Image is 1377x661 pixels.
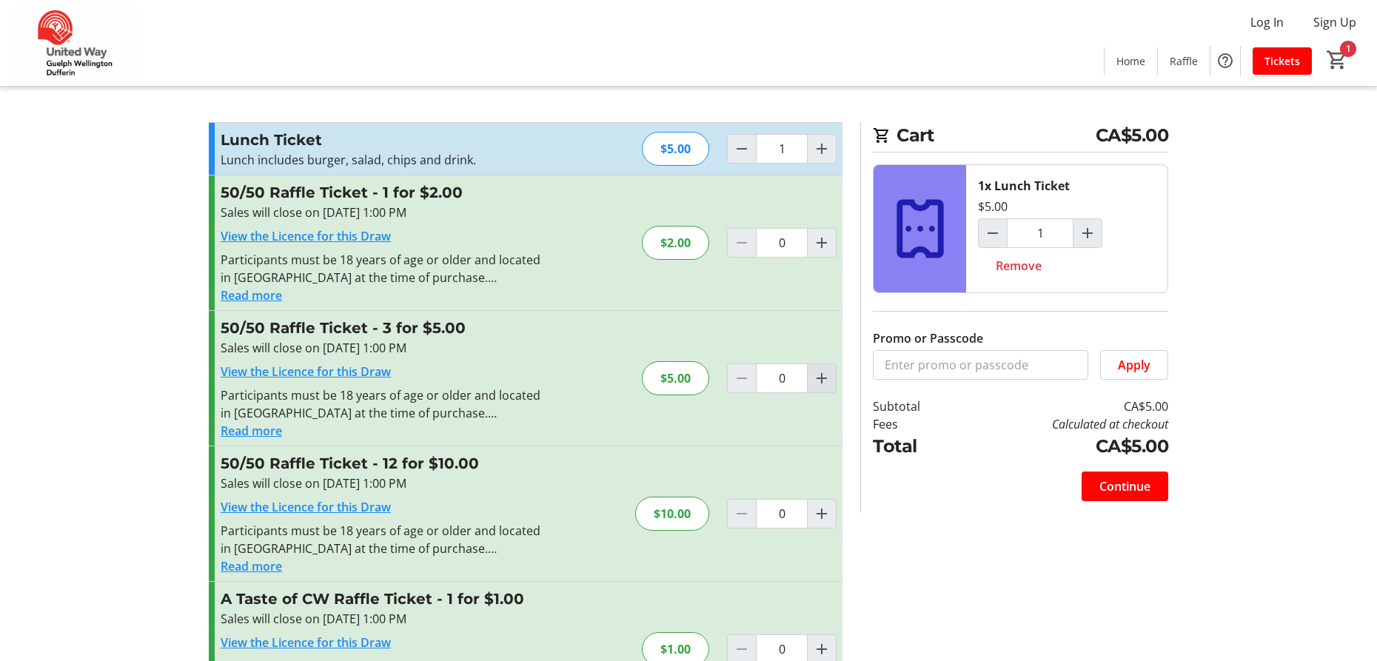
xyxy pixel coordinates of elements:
button: Increment by one [808,364,836,392]
h3: 50/50 Raffle Ticket - 12 for $10.00 [221,452,544,474]
span: Remove [996,257,1042,275]
span: Raffle [1170,53,1198,69]
a: View the Licence for this Draw [221,634,391,651]
td: CA$5.00 [959,397,1168,415]
div: Participants must be 18 years of age or older and located in [GEOGRAPHIC_DATA] at the time of pur... [221,386,544,422]
button: Increment by one [808,229,836,257]
span: CA$5.00 [1096,122,1169,149]
button: Apply [1100,350,1168,380]
button: Continue [1082,472,1168,501]
input: Lunch Ticket Quantity [1007,218,1073,248]
td: Subtotal [873,397,959,415]
button: Log In [1239,10,1296,34]
span: Tickets [1264,53,1300,69]
td: CA$5.00 [959,433,1168,460]
h3: 50/50 Raffle Ticket - 1 for $2.00 [221,181,544,204]
a: View the Licence for this Draw [221,499,391,515]
td: Calculated at checkout [959,415,1168,433]
input: 50/50 Raffle Ticket Quantity [756,499,808,529]
h3: A Taste of CW Raffle Ticket - 1 for $1.00 [221,588,544,610]
button: Decrement by one [728,135,756,163]
div: $10.00 [635,497,709,531]
a: Tickets [1253,47,1312,75]
img: United Way Guelph Wellington Dufferin's Logo [9,6,141,80]
td: Fees [873,415,959,433]
h3: Lunch Ticket [221,129,544,151]
h3: 50/50 Raffle Ticket - 3 for $5.00 [221,317,544,339]
div: Sales will close on [DATE] 1:00 PM [221,474,544,492]
input: Lunch Ticket Quantity [756,134,808,164]
div: 1x Lunch Ticket [978,177,1070,195]
a: View the Licence for this Draw [221,363,391,380]
a: Raffle [1158,47,1210,75]
div: $5.00 [642,361,709,395]
div: $2.00 [642,226,709,260]
button: Sign Up [1301,10,1368,34]
span: Home [1116,53,1145,69]
button: Read more [221,422,282,440]
button: Increment by one [808,135,836,163]
span: Log In [1250,13,1284,31]
input: 50/50 Raffle Ticket Quantity [756,363,808,393]
button: Help [1210,46,1240,76]
input: Enter promo or passcode [873,350,1088,380]
h2: Cart [873,122,1168,152]
span: Sign Up [1313,13,1356,31]
span: Continue [1099,477,1150,495]
div: $5.00 [642,132,709,166]
div: Participants must be 18 years of age or older and located in [GEOGRAPHIC_DATA] at the time of pur... [221,251,544,286]
td: Total [873,433,959,460]
button: Read more [221,557,282,575]
button: Increment by one [1073,219,1102,247]
button: Remove [978,251,1059,281]
span: Apply [1118,356,1150,374]
div: Participants must be 18 years of age or older and located in [GEOGRAPHIC_DATA] at the time of pur... [221,522,544,557]
a: View the Licence for this Draw [221,228,391,244]
button: Cart [1324,47,1350,73]
button: Decrement by one [979,219,1007,247]
label: Promo or Passcode [873,329,983,347]
button: Increment by one [808,500,836,528]
p: Lunch includes burger, salad, chips and drink. [221,151,544,169]
div: Sales will close on [DATE] 1:00 PM [221,204,544,221]
button: Read more [221,286,282,304]
div: $5.00 [978,198,1008,215]
a: Home [1105,47,1157,75]
div: Sales will close on [DATE] 1:00 PM [221,339,544,357]
input: 50/50 Raffle Ticket Quantity [756,228,808,258]
div: Sales will close on [DATE] 1:00 PM [221,610,544,628]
